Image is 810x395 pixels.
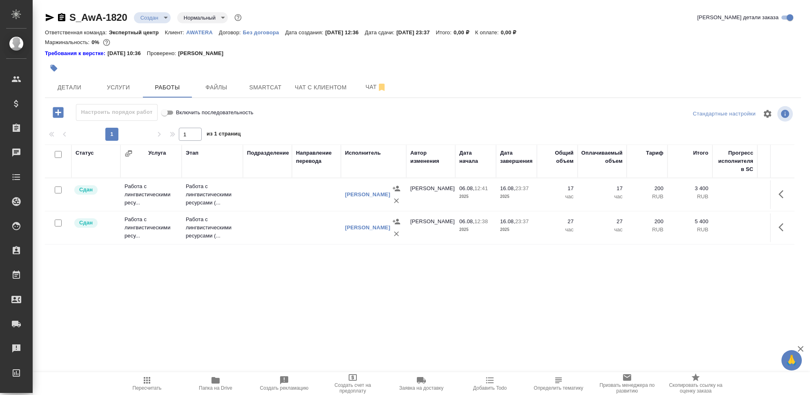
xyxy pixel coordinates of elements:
[474,218,488,224] p: 12:38
[176,109,254,117] span: Включить последовательность
[672,217,708,226] p: 5 400
[295,82,347,93] span: Чат с клиентом
[186,29,219,36] p: AWATERA
[50,82,89,93] span: Детали
[45,29,109,36] p: Ответственная команда:
[243,29,285,36] a: Без договора
[582,226,623,234] p: час
[345,224,390,231] a: [PERSON_NAME]
[406,180,455,209] td: [PERSON_NAME]
[73,217,116,229] div: Менеджер проверил работу исполнителя, передает ее на следующий этап
[101,37,112,48] button: 8800.00 RUB;
[45,49,107,58] div: Нажми, чтобы открыть папку с инструкцией
[582,217,623,226] p: 27
[138,14,161,21] button: Создан
[377,82,387,92] svg: Отписаться
[515,218,529,224] p: 23:37
[541,193,574,201] p: час
[459,218,474,224] p: 06.08,
[390,182,403,195] button: Назначить
[541,149,574,165] div: Общий объем
[459,226,492,234] p: 2025
[697,13,779,22] span: [PERSON_NAME] детали заказа
[197,82,236,93] span: Файлы
[785,352,799,369] span: 🙏
[500,149,533,165] div: Дата завершения
[396,29,436,36] p: [DATE] 23:37
[631,193,663,201] p: RUB
[57,13,67,22] button: Скопировать ссылку
[233,12,243,23] button: Доп статусы указывают на важность/срочность заказа
[774,184,793,204] button: Здесь прячутся важные кнопки
[436,29,454,36] p: Итого:
[181,14,218,21] button: Нормальный
[406,213,455,242] td: [PERSON_NAME]
[454,29,475,36] p: 0,00 ₽
[541,184,574,193] p: 17
[475,29,501,36] p: К оплате:
[45,59,63,77] button: Добавить тэг
[390,228,403,240] button: Удалить
[500,218,515,224] p: 16.08,
[76,149,94,157] div: Статус
[177,12,228,23] div: Создан
[45,49,107,58] a: Требования к верстке:
[672,226,708,234] p: RUB
[91,39,101,45] p: 0%
[459,193,492,201] p: 2025
[120,211,182,244] td: Работа с лингвистическими ресу...
[781,350,802,371] button: 🙏
[501,29,522,36] p: 0,00 ₽
[296,149,337,165] div: Направление перевода
[79,186,93,194] p: Сдан
[672,184,708,193] p: 3 400
[47,104,69,121] button: Добавить работу
[246,82,285,93] span: Smartcat
[631,226,663,234] p: RUB
[186,149,198,157] div: Этап
[285,29,325,36] p: Дата создания:
[777,106,794,122] span: Посмотреть информацию
[69,12,127,23] a: S_AwA-1820
[515,185,529,191] p: 23:37
[45,39,91,45] p: Маржинальность:
[109,29,165,36] p: Экспертный центр
[165,29,186,36] p: Клиент:
[207,129,241,141] span: из 1 страниц
[672,193,708,201] p: RUB
[99,82,138,93] span: Услуги
[631,184,663,193] p: 200
[148,149,166,157] div: Услуга
[541,217,574,226] p: 27
[345,149,381,157] div: Исполнитель
[356,82,396,92] span: Чат
[325,29,365,36] p: [DATE] 12:36
[582,193,623,201] p: час
[459,149,492,165] div: Дата начала
[390,195,403,207] button: Удалить
[691,108,758,120] div: split button
[500,193,533,201] p: 2025
[390,215,403,228] button: Назначить
[474,185,488,191] p: 12:41
[219,29,243,36] p: Договор:
[120,178,182,211] td: Работа с лингвистическими ресу...
[148,82,187,93] span: Работы
[500,226,533,234] p: 2025
[631,217,663,226] p: 200
[774,217,793,237] button: Здесь прячутся важные кнопки
[410,149,451,165] div: Автор изменения
[717,149,753,173] div: Прогресс исполнителя в SC
[45,13,55,22] button: Скопировать ссылку для ЯМессенджера
[178,49,229,58] p: [PERSON_NAME]
[541,226,574,234] p: час
[646,149,663,157] div: Тариф
[147,49,178,58] p: Проверено:
[459,185,474,191] p: 06.08,
[107,49,147,58] p: [DATE] 10:36
[365,29,396,36] p: Дата сдачи:
[125,149,133,158] button: Сгруппировать
[186,215,239,240] p: Работа с лингвистическими ресурсами (...
[500,185,515,191] p: 16.08,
